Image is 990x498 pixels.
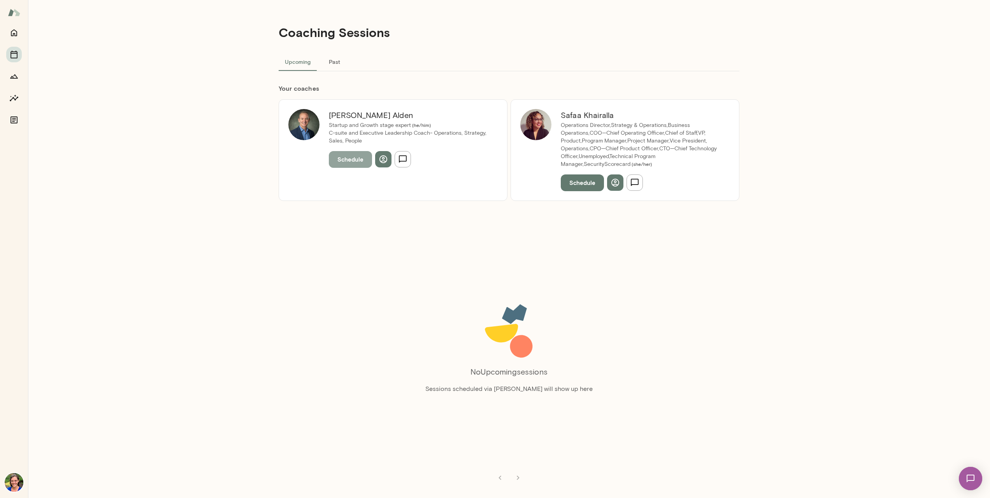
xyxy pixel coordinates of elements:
[411,122,431,128] span: ( he/him )
[627,174,643,191] button: Send message
[6,47,22,62] button: Sessions
[8,5,20,20] img: Mento
[425,384,593,394] p: Sessions scheduled via [PERSON_NAME] will show up here
[561,109,720,121] h6: Safaa Khairalla
[329,121,488,129] p: Startup and Growth stage expert
[6,69,22,84] button: Growth Plan
[470,366,548,378] h6: No Upcoming sessions
[630,161,652,167] span: ( she/her )
[329,151,372,167] button: Schedule
[288,109,319,140] img: Michael Alden
[561,121,720,168] p: Operations Director,Strategy & Operations,Business Operations,COO—Chief Operating Officer,Chief o...
[279,25,390,40] h4: Coaching Sessions
[491,470,527,486] nav: pagination navigation
[329,129,488,145] p: C-suite and Executive Leadership Coach- Operations, Strategy, Sales, People
[520,109,551,140] img: Safaa Khairalla
[6,25,22,40] button: Home
[375,151,391,167] button: View profile
[607,174,623,191] button: View profile
[395,151,411,167] button: Send message
[279,84,739,93] h6: Your coach es
[561,174,604,191] button: Schedule
[279,52,317,71] button: Upcoming
[317,52,352,71] button: Past
[5,473,23,492] img: Annie McKenna
[6,112,22,128] button: Documents
[329,109,488,121] h6: [PERSON_NAME] Alden
[279,52,739,71] div: basic tabs example
[279,464,739,486] div: pagination
[6,90,22,106] button: Insights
